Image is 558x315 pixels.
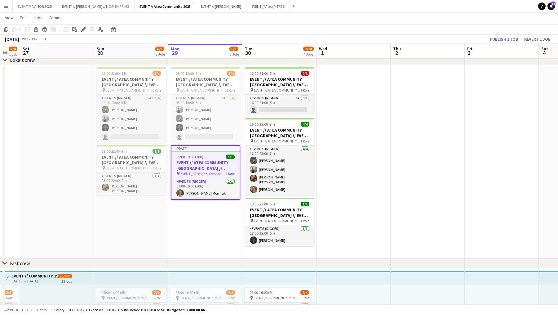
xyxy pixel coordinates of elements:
[97,46,104,52] span: Sun
[171,146,240,151] div: Draft
[97,95,166,143] app-card-role: Events (Rigger)5A3/412:00-23:00 (11h)[PERSON_NAME][PERSON_NAME][PERSON_NAME]
[152,88,161,92] span: 1 Role
[97,145,166,196] app-job-card: 13:00-22:00 (9h)1/1EVENT // ATEA COMMUNITY [GEOGRAPHIC_DATA] // EVENT CREW EVENT // ATEA COMMUNIT...
[171,145,240,200] app-job-card: Draft09:00-19:00 (10h)1/1EVENT // ATEA COMMUNITY [GEOGRAPHIC_DATA] // EVENT CREW EVENT // Atea //...
[254,139,300,143] span: EVENT // ATEA COMMUNITY [GEOGRAPHIC_DATA] // EVENT CREW
[97,173,166,196] app-card-role: Events (Rigger)1/113:00-22:00 (9h)[PERSON_NAME] [PERSON_NAME]
[319,46,327,52] span: Wed
[171,76,240,88] h3: EVENT // ATEA COMMUNITY [GEOGRAPHIC_DATA] // EVENT CREW
[303,47,314,51] span: 7/10
[153,149,161,154] span: 1/1
[97,67,166,143] app-job-card: 12:00-23:00 (11h)3/4EVENT // ATEA COMMUNITY [GEOGRAPHIC_DATA] // EVENT CREW EVENT // ATEA COMMUNI...
[171,95,240,143] app-card-role: Events (Rigger)5A3/408:00-13:00 (5h)[PERSON_NAME][PERSON_NAME][PERSON_NAME]
[152,295,161,300] span: 1 Role
[300,290,309,295] span: 2/4
[245,225,314,246] app-card-role: Events (Rigger)1/118:00-23:00 (5h)[PERSON_NAME]
[101,290,126,295] span: 08:00-16:00 (8h)
[547,2,555,10] a: 34
[393,46,401,52] span: Thu
[179,295,226,300] span: EVENT // COMMUNITY 25 // CREW LEDERE
[34,308,49,312] span: 1 item
[10,260,30,266] div: Fast crew
[5,36,19,42] div: [DATE]
[245,46,252,52] span: Tue
[301,122,309,127] span: 4/4
[250,290,275,295] span: 08:00-16:00 (8h)
[254,88,300,92] span: EVENT // ATEA COMMUNITY [GEOGRAPHIC_DATA] // EVENT CREW
[244,49,252,56] span: 30
[61,278,72,284] div: 25 jobs
[10,308,28,312] span: Budgeted
[156,52,165,56] div: 3 Jobs
[541,46,548,52] span: Sat
[135,0,196,12] button: EVENT // Atea Community 2025
[245,198,314,246] app-job-card: 18:00-23:00 (5h)1/1EVENT // ATEA COMMUNITY [GEOGRAPHIC_DATA] // EVENT CREW EVENT // ATEA COMMUNIT...
[540,49,548,56] span: 4
[196,0,246,12] button: EVENT // [PERSON_NAME]
[9,47,17,51] span: 2/4
[245,95,314,116] app-card-role: Events (Rigger)3A0/116:00-21:00 (5h)
[2,14,16,22] a: View
[245,67,314,116] app-job-card: 16:00-21:00 (5h)0/1EVENT // ATEA COMMUNITY [GEOGRAPHIC_DATA] // EVENT CREW EVENT // ATEA COMMUNIT...
[245,207,314,218] h3: EVENT // ATEA COMMUNITY [GEOGRAPHIC_DATA] // EVENT CREW
[102,71,129,76] span: 12:00-23:00 (11h)
[551,2,556,6] span: 34
[227,71,235,76] span: 3/4
[57,0,135,12] button: EVENT // [PERSON_NAME] // NOR-SHIPPING
[171,46,179,52] span: Mon
[300,88,309,92] span: 1 Role
[22,49,29,56] span: 27
[4,290,13,295] span: 2/4
[13,0,57,12] button: EVENT // AVINOR 2025
[106,166,152,170] span: EVENT // ATEA COMMUNITY [GEOGRAPHIC_DATA] // EVENT CREW LED
[97,76,166,88] h3: EVENT // ATEA COMMUNITY [GEOGRAPHIC_DATA] // EVENT CREW
[152,166,161,170] span: 1 Role
[254,218,300,223] span: EVENT // ATEA COMMUNITY [GEOGRAPHIC_DATA] // EVENT CREW
[176,71,201,76] span: 08:00-13:00 (5h)
[230,52,239,56] div: 3 Jobs
[487,35,520,43] button: Publish 1 job
[466,49,472,56] span: 3
[11,273,58,279] h3: EVENT // COMMUNITY 25 // CREW LEDERE
[31,14,45,22] a: Jobs
[5,15,14,20] span: View
[102,149,127,154] span: 13:00-22:00 (9h)
[392,49,401,56] span: 2
[4,295,13,300] span: 1 Role
[245,76,314,88] h3: EVENT // ATEA COMMUNITY [GEOGRAPHIC_DATA] // EVENT CREW
[105,295,152,300] span: EVENT // COMMUNITY 25 // CREW LEDERE
[226,171,235,176] span: 1 Role
[245,146,314,196] app-card-role: Events (Rigger)4/416:00-23:00 (7h)[PERSON_NAME][PERSON_NAME][PERSON_NAME] [PERSON_NAME][PERSON_NAME]
[49,15,63,20] span: Comms
[17,14,29,22] a: Edit
[96,49,104,56] span: 28
[152,290,161,295] span: 2/4
[254,295,300,300] span: EVENT // COMMUNITY 25 // CREW LEDERE
[300,295,309,300] span: 1 Role
[250,122,275,127] span: 16:00-23:00 (7h)
[20,37,36,41] span: Week 39
[38,37,46,41] div: CEST
[153,71,161,76] span: 3/4
[301,202,309,206] span: 1/1
[226,295,235,300] span: 1 Role
[245,118,314,196] app-job-card: 16:00-23:00 (7h)4/4EVENT // ATEA COMMUNITY [GEOGRAPHIC_DATA] // EVENT CREW EVENT // ATEA COMMUNIT...
[229,47,238,51] span: 6/9
[226,88,235,92] span: 1 Role
[226,155,235,159] span: 1/1
[246,0,290,12] button: EVENT // Atea // TP2B
[250,202,275,206] span: 18:00-23:00 (5h)
[171,160,240,171] h3: EVENT // ATEA COMMUNITY [GEOGRAPHIC_DATA] // EVENT CREW
[54,308,205,312] div: Salary 1 800.00 KR + Expenses 0.00 KR + Subsistence 0.00 KR =
[3,307,29,313] button: Budgeted
[155,47,164,51] span: 6/9
[106,88,152,92] span: EVENT // ATEA COMMUNITY [GEOGRAPHIC_DATA] // EVENT CREW
[9,52,17,56] div: 1 Job
[180,88,226,92] span: EVENT // ATEA COMMUNITY [GEOGRAPHIC_DATA] // EVENT CREW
